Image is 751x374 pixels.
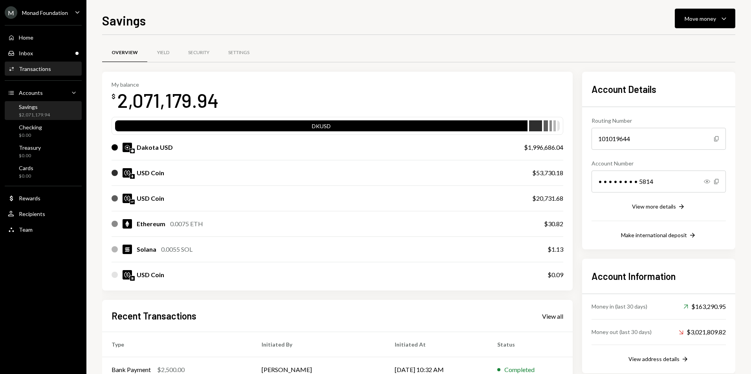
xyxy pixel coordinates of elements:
[542,312,563,320] div: View all
[621,231,696,240] button: Make international deposit
[488,332,573,357] th: Status
[5,222,82,236] a: Team
[683,302,726,311] div: $163,290.95
[632,203,676,210] div: View more details
[592,116,726,125] div: Routing Number
[123,219,132,229] img: ETH
[123,194,132,203] img: USDC
[5,46,82,60] a: Inbox
[532,194,563,203] div: $20,731.68
[19,132,42,139] div: $0.00
[157,49,169,56] div: Yield
[592,159,726,167] div: Account Number
[679,327,726,337] div: $3,021,809.82
[137,143,173,152] div: Dakota USD
[5,162,82,181] a: Cards$0.00
[19,211,45,217] div: Recipients
[115,122,528,133] div: DKUSD
[123,270,132,280] img: USDC
[548,245,563,254] div: $1.13
[544,219,563,229] div: $30.82
[102,332,252,357] th: Type
[5,6,17,19] div: M
[5,122,82,140] a: Checking$0.00
[219,43,259,63] a: Settings
[592,171,726,192] div: • • • • • • • • 5814
[19,165,33,171] div: Cards
[123,245,132,254] img: SOL
[19,103,50,110] div: Savings
[5,142,82,161] a: Treasury$0.00
[19,153,41,159] div: $0.00
[532,168,563,178] div: $53,730.18
[19,195,40,202] div: Rewards
[22,9,68,16] div: Monad Foundation
[188,49,209,56] div: Security
[19,226,33,233] div: Team
[19,112,50,118] div: $2,071,179.94
[112,49,138,56] div: Overview
[252,332,386,357] th: Initiated By
[5,30,82,44] a: Home
[112,309,196,322] h2: Recent Transactions
[621,232,687,238] div: Make international deposit
[130,276,135,281] img: solana-mainnet
[137,270,164,280] div: USD Coin
[102,43,147,63] a: Overview
[147,43,179,63] a: Yield
[137,245,156,254] div: Solana
[19,144,41,151] div: Treasury
[228,49,249,56] div: Settings
[102,13,146,28] h1: Savings
[632,203,685,211] button: View more details
[161,245,192,254] div: 0.0055 SOL
[592,302,647,310] div: Money in (last 30 days)
[112,93,115,100] div: $
[130,174,135,179] img: ethereum-mainnet
[628,355,689,364] button: View address details
[548,270,563,280] div: $0.09
[19,65,51,72] div: Transactions
[19,89,43,96] div: Accounts
[117,88,219,113] div: 2,071,179.94
[130,200,135,204] img: optimism-mainnet
[137,168,164,178] div: USD Coin
[137,194,164,203] div: USD Coin
[5,101,82,120] a: Savings$2,071,179.94
[19,34,33,41] div: Home
[592,83,726,96] h2: Account Details
[628,356,680,362] div: View address details
[5,191,82,205] a: Rewards
[123,143,132,152] img: DKUSD
[179,43,219,63] a: Security
[592,270,726,283] h2: Account Information
[19,173,33,180] div: $0.00
[123,168,132,178] img: USDC
[592,128,726,150] div: 101019644
[524,143,563,152] div: $1,996,686.04
[685,15,716,23] div: Move money
[542,312,563,320] a: View all
[5,62,82,76] a: Transactions
[137,219,165,229] div: Ethereum
[385,332,487,357] th: Initiated At
[130,149,135,153] img: base-mainnet
[592,328,652,336] div: Money out (last 30 days)
[5,85,82,100] a: Accounts
[675,9,735,28] button: Move money
[19,124,42,131] div: Checking
[5,207,82,221] a: Recipients
[112,81,219,88] div: My balance
[170,219,203,229] div: 0.0075 ETH
[19,50,33,56] div: Inbox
